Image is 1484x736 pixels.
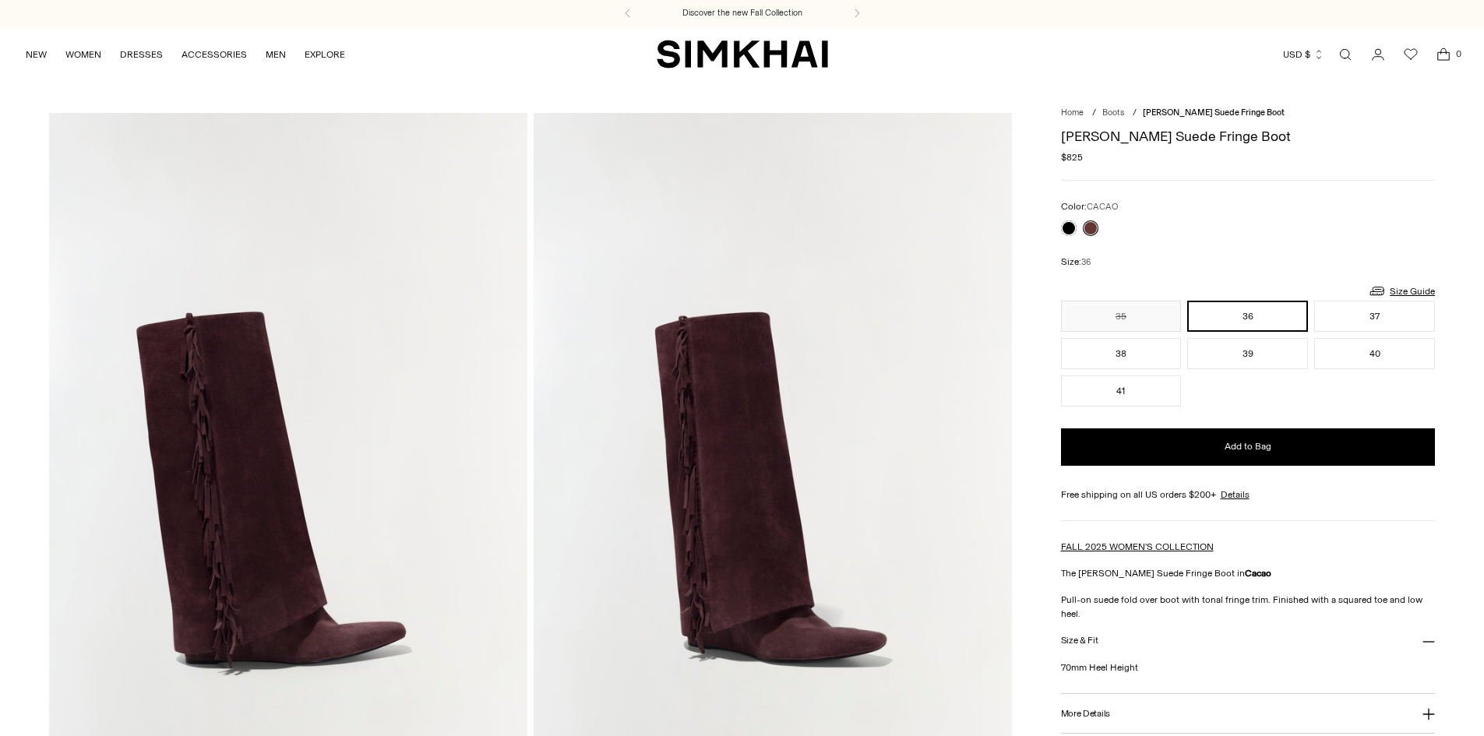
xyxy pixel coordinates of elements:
button: Add to Bag [1061,428,1436,466]
div: Free shipping on all US orders $200+ [1061,488,1436,502]
a: Discover the new Fall Collection [682,7,802,19]
button: 40 [1314,338,1435,369]
a: SIMKHAI [657,39,828,69]
span: 36 [1081,257,1091,267]
button: 37 [1314,301,1435,332]
button: 35 [1061,301,1182,332]
a: Open cart modal [1428,39,1459,70]
nav: breadcrumbs [1061,107,1436,120]
a: Home [1061,107,1084,118]
button: 41 [1061,375,1182,407]
span: [PERSON_NAME] Suede Fringe Boot [1143,107,1285,118]
a: Wishlist [1395,39,1426,70]
a: WOMEN [65,37,101,72]
button: 39 [1187,338,1308,369]
p: Pull-on suede fold over boot with tonal fringe trim. Finished with a squared toe and low heel. [1061,593,1436,621]
a: FALL 2025 WOMEN'S COLLECTION [1061,541,1214,552]
p: 70mm Heel Height [1061,660,1436,674]
a: Open search modal [1330,39,1361,70]
label: Color: [1061,199,1118,214]
div: / [1133,107,1137,120]
span: $825 [1061,150,1083,164]
span: CACAO [1087,202,1118,212]
a: MEN [266,37,286,72]
a: EXPLORE [305,37,345,72]
strong: Cacao [1245,568,1271,579]
a: NEW [26,37,47,72]
p: The [PERSON_NAME] Suede Fringe Boot in [1061,566,1436,580]
button: 36 [1187,301,1308,332]
label: Size: [1061,255,1091,269]
a: Go to the account page [1362,39,1394,70]
a: ACCESSORIES [182,37,247,72]
button: More Details [1061,694,1436,734]
span: 0 [1451,47,1465,61]
button: Size & Fit [1061,621,1436,660]
a: Boots [1102,107,1124,118]
span: Add to Bag [1225,440,1271,453]
h3: Size & Fit [1061,636,1098,646]
div: / [1092,107,1096,120]
h3: More Details [1061,709,1110,719]
h1: [PERSON_NAME] Suede Fringe Boot [1061,129,1436,143]
a: Details [1221,488,1250,502]
a: DRESSES [120,37,163,72]
button: USD $ [1283,37,1324,72]
a: Size Guide [1368,281,1435,301]
button: 38 [1061,338,1182,369]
